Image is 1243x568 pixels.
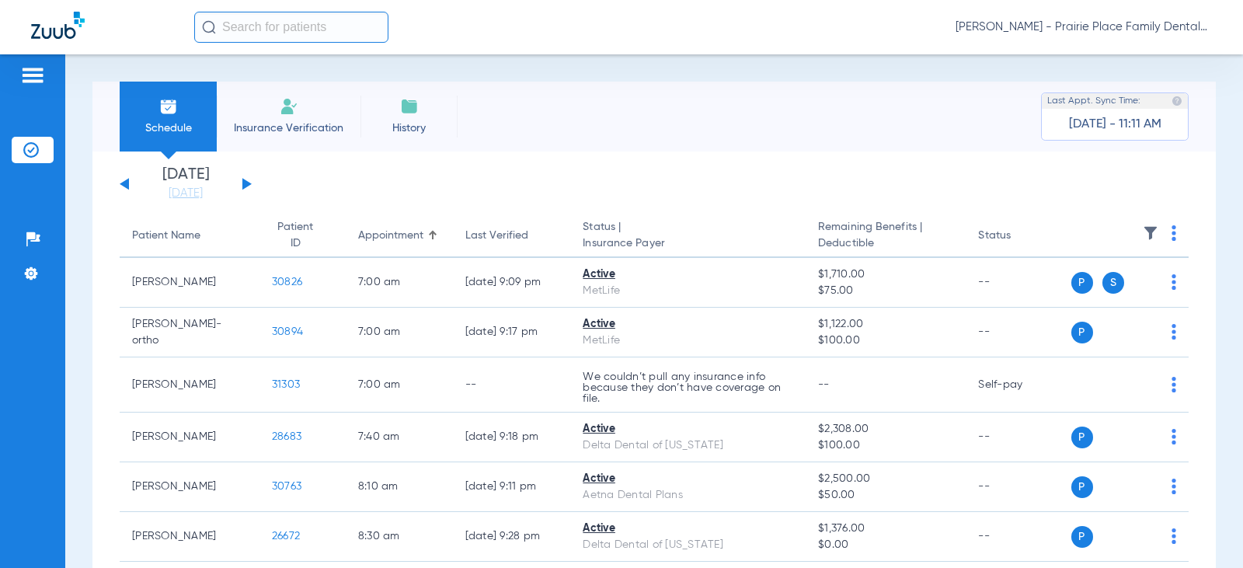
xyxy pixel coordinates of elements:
[1047,93,1140,109] span: Last Appt. Sync Time:
[818,487,953,504] span: $50.00
[570,214,806,258] th: Status |
[583,487,793,504] div: Aetna Dental Plans
[400,97,419,116] img: History
[346,357,453,413] td: 7:00 AM
[818,333,953,349] span: $100.00
[372,120,446,136] span: History
[1172,429,1176,444] img: group-dot-blue.svg
[346,462,453,512] td: 8:10 AM
[1071,476,1093,498] span: P
[1143,225,1158,241] img: filter.svg
[818,471,953,487] span: $2,500.00
[818,283,953,299] span: $75.00
[1172,528,1176,544] img: group-dot-blue.svg
[453,413,571,462] td: [DATE] 9:18 PM
[1172,96,1182,106] img: last sync help info
[583,471,793,487] div: Active
[132,228,247,244] div: Patient Name
[1172,225,1176,241] img: group-dot-blue.svg
[1071,272,1093,294] span: P
[453,512,571,562] td: [DATE] 9:28 PM
[1071,427,1093,448] span: P
[583,421,793,437] div: Active
[818,267,953,283] span: $1,710.00
[272,531,300,542] span: 26672
[818,235,953,252] span: Deductible
[346,512,453,562] td: 8:30 AM
[583,521,793,537] div: Active
[346,308,453,357] td: 7:00 AM
[818,421,953,437] span: $2,308.00
[966,413,1071,462] td: --
[358,228,423,244] div: Appointment
[583,437,793,454] div: Delta Dental of [US_STATE]
[818,437,953,454] span: $100.00
[806,214,966,258] th: Remaining Benefits |
[272,219,319,252] div: Patient ID
[346,258,453,308] td: 7:00 AM
[966,214,1071,258] th: Status
[1172,377,1176,392] img: group-dot-blue.svg
[465,228,528,244] div: Last Verified
[453,357,571,413] td: --
[120,357,259,413] td: [PERSON_NAME]
[202,20,216,34] img: Search Icon
[228,120,349,136] span: Insurance Verification
[120,413,259,462] td: [PERSON_NAME]
[1172,479,1176,494] img: group-dot-blue.svg
[272,481,301,492] span: 30763
[272,326,303,337] span: 30894
[272,277,302,287] span: 30826
[966,462,1071,512] td: --
[583,235,793,252] span: Insurance Payer
[280,97,298,116] img: Manual Insurance Verification
[1071,526,1093,548] span: P
[139,186,232,201] a: [DATE]
[272,379,300,390] span: 31303
[1102,272,1124,294] span: S
[1172,324,1176,340] img: group-dot-blue.svg
[583,283,793,299] div: MetLife
[272,219,333,252] div: Patient ID
[818,379,830,390] span: --
[465,228,559,244] div: Last Verified
[956,19,1212,35] span: [PERSON_NAME] - Prairie Place Family Dental
[120,512,259,562] td: [PERSON_NAME]
[966,308,1071,357] td: --
[1172,274,1176,290] img: group-dot-blue.svg
[453,258,571,308] td: [DATE] 9:09 PM
[120,258,259,308] td: [PERSON_NAME]
[966,258,1071,308] td: --
[272,431,301,442] span: 28683
[194,12,388,43] input: Search for patients
[966,357,1071,413] td: Self-pay
[132,228,200,244] div: Patient Name
[818,537,953,553] span: $0.00
[31,12,85,39] img: Zuub Logo
[583,267,793,283] div: Active
[120,308,259,357] td: [PERSON_NAME]-ortho
[120,462,259,512] td: [PERSON_NAME]
[358,228,440,244] div: Appointment
[1069,117,1161,132] span: [DATE] - 11:11 AM
[139,167,232,201] li: [DATE]
[20,66,45,85] img: hamburger-icon
[818,521,953,537] span: $1,376.00
[346,413,453,462] td: 7:40 AM
[453,308,571,357] td: [DATE] 9:17 PM
[583,333,793,349] div: MetLife
[583,316,793,333] div: Active
[453,462,571,512] td: [DATE] 9:11 PM
[159,97,178,116] img: Schedule
[966,512,1071,562] td: --
[131,120,205,136] span: Schedule
[1071,322,1093,343] span: P
[818,316,953,333] span: $1,122.00
[583,371,793,404] p: We couldn’t pull any insurance info because they don’t have coverage on file.
[583,537,793,553] div: Delta Dental of [US_STATE]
